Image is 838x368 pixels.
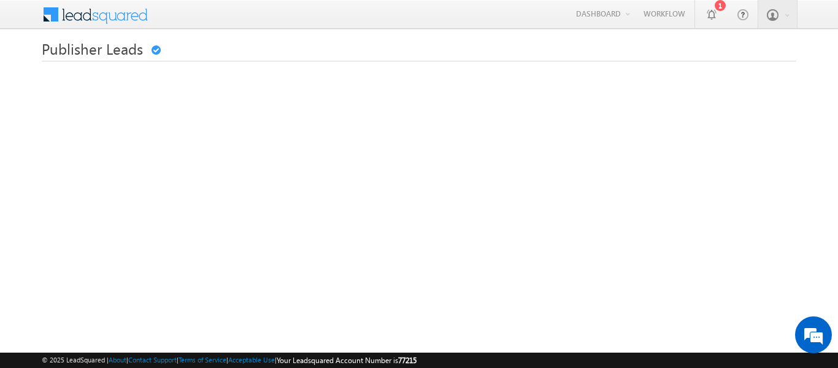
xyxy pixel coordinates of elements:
span: 77215 [398,356,417,365]
a: About [109,356,126,364]
a: Acceptable Use [228,356,275,364]
span: © 2025 LeadSquared | | | | | [42,354,417,366]
a: Terms of Service [179,356,226,364]
span: Your Leadsquared Account Number is [277,356,417,365]
span: Publisher Leads [42,39,143,58]
a: Contact Support [128,356,177,364]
